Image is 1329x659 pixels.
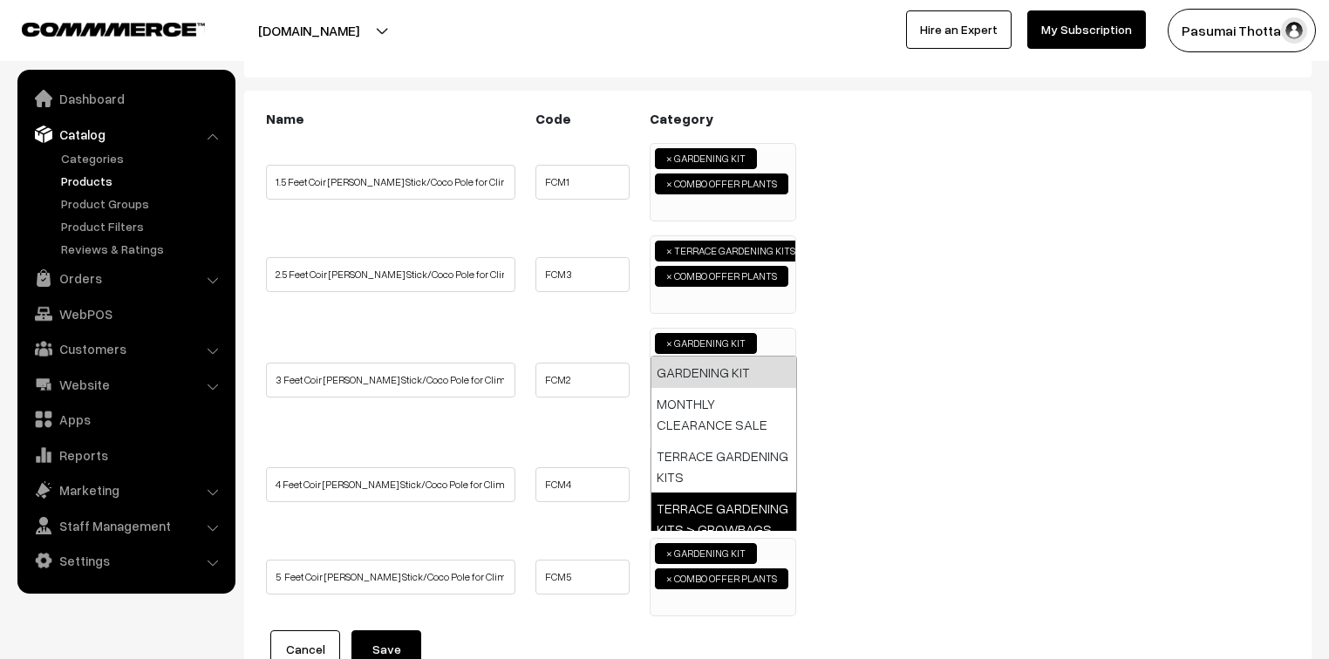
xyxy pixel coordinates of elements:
[650,110,713,127] b: Category
[655,148,757,169] li: GARDENING KIT
[57,240,229,258] a: Reviews & Ratings
[57,149,229,167] a: Categories
[651,440,796,493] li: TERRACE GARDENING KITS
[535,110,571,127] b: Code
[666,176,672,192] span: ×
[666,243,672,259] span: ×
[666,336,672,351] span: ×
[655,173,788,194] li: COMBO OFFER PLANTS
[22,83,229,114] a: Dashboard
[22,439,229,471] a: Reports
[22,545,229,576] a: Settings
[22,369,229,400] a: Website
[666,268,672,284] span: ×
[22,17,174,38] a: COMMMERCE
[22,23,205,36] img: COMMMERCE
[57,172,229,190] a: Products
[22,119,229,150] a: Catalog
[22,510,229,541] a: Staff Management
[22,298,229,329] a: WebPOS
[651,357,796,388] li: GARDENING KIT
[57,217,229,235] a: Product Filters
[651,493,796,545] li: TERRACE GARDENING KITS > GROWBAGS
[655,568,788,589] li: COMBO OFFER PLANTS
[22,404,229,435] a: Apps
[655,333,757,354] li: GARDENING KIT
[197,9,420,52] button: [DOMAIN_NAME]
[655,543,757,564] li: GARDENING KIT
[1027,10,1146,49] a: My Subscription
[666,546,672,561] span: ×
[22,474,229,506] a: Marketing
[22,262,229,294] a: Orders
[22,333,229,364] a: Customers
[666,151,672,166] span: ×
[666,571,672,587] span: ×
[1281,17,1307,44] img: user
[655,266,788,287] li: COMBO OFFER PLANTS
[1168,9,1316,52] button: Pasumai Thotta…
[655,241,807,262] li: TERRACE GARDENING KITS
[266,110,304,127] b: Name
[906,10,1012,49] a: Hire an Expert
[57,194,229,213] a: Product Groups
[651,388,796,440] li: MONTHLY CLEARANCE SALE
